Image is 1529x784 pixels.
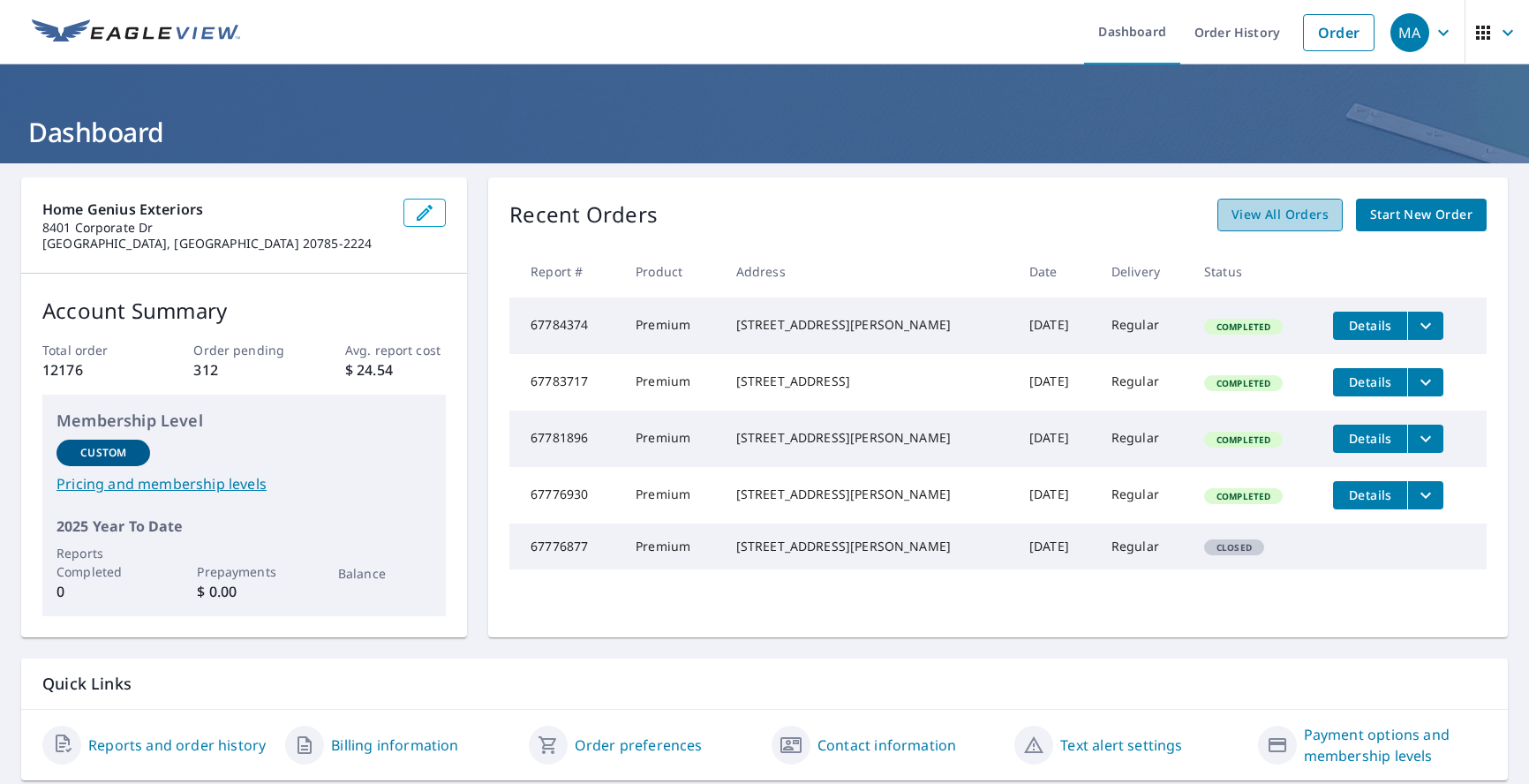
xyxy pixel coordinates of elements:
[1015,467,1097,524] td: [DATE]
[736,316,1001,334] div: [STREET_ADDRESS][PERSON_NAME]
[621,354,722,411] td: Premium
[736,429,1001,447] div: [STREET_ADDRESS][PERSON_NAME]
[193,359,294,381] p: 312
[1333,481,1407,509] button: detailsBtn-67776930
[1015,524,1097,569] td: [DATE]
[509,245,621,298] th: Report #
[1390,13,1429,52] div: MA
[1097,524,1190,569] td: Regular
[621,298,722,354] td: Premium
[1217,199,1343,231] a: View All Orders
[21,114,1508,150] h1: Dashboard
[736,373,1001,390] div: [STREET_ADDRESS]
[1097,467,1190,524] td: Regular
[345,359,446,381] p: $ 24.54
[1060,735,1182,756] a: Text alert settings
[722,245,1015,298] th: Address
[621,245,722,298] th: Product
[509,199,658,231] p: Recent Orders
[1407,481,1443,509] button: filesDropdownBtn-67776930
[1097,354,1190,411] td: Regular
[1231,204,1329,226] span: View All Orders
[1333,425,1407,453] button: detailsBtn-67781896
[42,199,389,220] p: Home Genius Exteriors
[621,411,722,467] td: Premium
[1407,368,1443,396] button: filesDropdownBtn-67783717
[42,673,1487,695] p: Quick Links
[1206,320,1281,333] span: Completed
[1206,433,1281,446] span: Completed
[42,220,389,236] p: 8401 Corporate Dr
[1344,430,1397,447] span: Details
[42,341,143,359] p: Total order
[1407,312,1443,340] button: filesDropdownBtn-67784374
[56,516,432,537] p: 2025 Year To Date
[509,524,621,569] td: 67776877
[1370,204,1473,226] span: Start New Order
[80,445,126,461] p: Custom
[193,341,294,359] p: Order pending
[621,524,722,569] td: Premium
[1344,486,1397,503] span: Details
[575,735,703,756] a: Order preferences
[1097,411,1190,467] td: Regular
[509,298,621,354] td: 67784374
[736,486,1001,503] div: [STREET_ADDRESS][PERSON_NAME]
[338,564,432,583] p: Balance
[1356,199,1487,231] a: Start New Order
[1015,354,1097,411] td: [DATE]
[1206,541,1262,554] span: Closed
[1407,425,1443,453] button: filesDropdownBtn-67781896
[1344,317,1397,334] span: Details
[1206,377,1281,389] span: Completed
[56,544,150,581] p: Reports Completed
[509,411,621,467] td: 67781896
[345,341,446,359] p: Avg. report cost
[817,735,956,756] a: Contact information
[331,735,458,756] a: Billing information
[1344,373,1397,390] span: Details
[1333,312,1407,340] button: detailsBtn-67784374
[509,467,621,524] td: 67776930
[42,295,446,327] p: Account Summary
[1015,298,1097,354] td: [DATE]
[1303,14,1375,51] a: Order
[88,735,266,756] a: Reports and order history
[1333,368,1407,396] button: detailsBtn-67783717
[736,538,1001,555] div: [STREET_ADDRESS][PERSON_NAME]
[1190,245,1319,298] th: Status
[509,354,621,411] td: 67783717
[1097,298,1190,354] td: Regular
[1206,490,1281,502] span: Completed
[1015,411,1097,467] td: [DATE]
[42,236,389,252] p: [GEOGRAPHIC_DATA], [GEOGRAPHIC_DATA] 20785-2224
[56,581,150,602] p: 0
[197,562,290,581] p: Prepayments
[1097,245,1190,298] th: Delivery
[197,581,290,602] p: $ 0.00
[1304,724,1487,766] a: Payment options and membership levels
[1015,245,1097,298] th: Date
[32,19,240,46] img: EV Logo
[56,473,432,494] a: Pricing and membership levels
[56,409,432,433] p: Membership Level
[621,467,722,524] td: Premium
[42,359,143,381] p: 12176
